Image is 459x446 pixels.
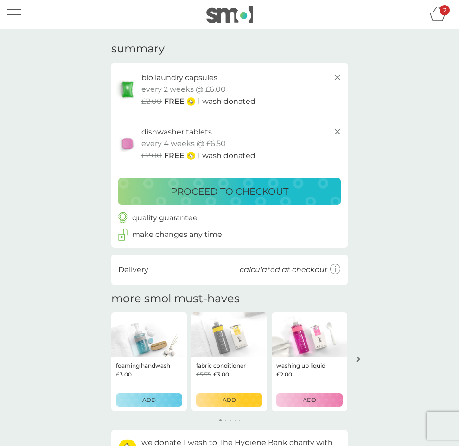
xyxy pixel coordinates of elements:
[141,96,162,108] span: £2.00
[164,150,185,162] span: FREE
[171,184,288,199] p: proceed to checkout
[141,138,226,150] p: every 4 weeks @ £6.50
[116,393,182,407] button: ADD
[111,292,240,306] h2: more smol must-haves
[132,229,222,241] p: make changes any time
[223,395,236,404] p: ADD
[118,264,148,276] p: Delivery
[7,6,21,23] button: menu
[141,150,162,162] span: £2.00
[198,150,255,162] p: 1 wash donated
[116,361,170,370] p: foaming handwash
[206,6,253,23] img: smol
[116,370,132,379] span: £3.00
[164,96,185,108] span: FREE
[141,126,212,138] p: dishwasher tablets
[132,212,198,224] p: quality guarantee
[276,361,325,370] p: washing up liquid
[429,5,452,24] div: basket
[111,42,165,56] h3: summary
[276,370,292,379] span: £2.00
[276,393,343,407] button: ADD
[141,72,217,84] p: bio laundry capsules
[142,395,156,404] p: ADD
[196,361,246,370] p: fabric conditioner
[196,370,211,379] span: £5.75
[196,393,262,407] button: ADD
[213,370,229,379] span: £3.00
[303,395,316,404] p: ADD
[240,264,328,276] p: calculated at checkout
[141,83,226,96] p: every 2 weeks @ £6.00
[118,178,341,205] button: proceed to checkout
[198,96,255,108] p: 1 wash donated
